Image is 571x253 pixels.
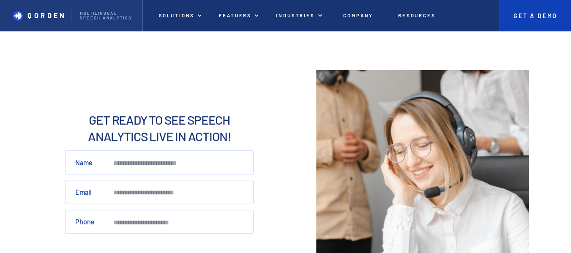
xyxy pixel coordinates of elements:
p: Solutions [159,13,195,19]
p: Featuers [219,13,251,19]
label: Email [76,188,92,196]
p: Get A Demo [510,12,561,19]
label: Name [76,158,93,166]
p: Resources [398,13,436,19]
h2: Get ready to See Speech Analytics live in action! [65,112,254,144]
p: Company [343,13,373,19]
p: QORDEN [27,11,66,19]
p: Industries [276,13,314,19]
label: Phone [76,218,95,226]
p: Multilingual Speech analytics [80,11,134,21]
